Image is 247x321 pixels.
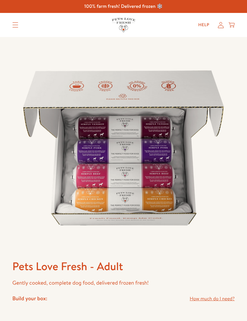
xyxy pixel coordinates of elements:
img: Pets Love Fresh [112,18,135,32]
h1: Pets Love Fresh - Adult [12,259,235,273]
h4: Build your box: [12,295,47,302]
a: Help [193,19,214,31]
a: How much do I need? [190,295,235,303]
img: Pets Love Fresh - Adult [12,37,235,259]
summary: Translation missing: en.sections.header.menu [8,17,23,32]
p: Gently cooked, complete dog food, delivered frozen fresh! [12,278,235,288]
